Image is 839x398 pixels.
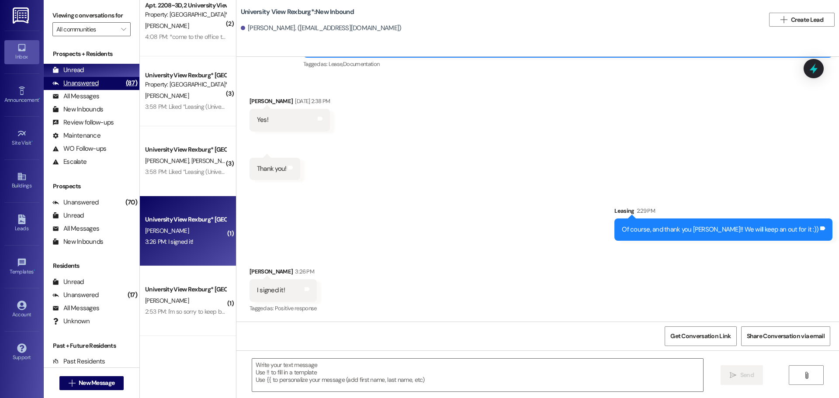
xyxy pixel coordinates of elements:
[121,26,126,33] i: 
[145,238,193,246] div: 3:26 PM: I signed it!
[145,215,226,224] div: University View Rexburg* [GEOGRAPHIC_DATA]
[293,267,314,276] div: 3:26 PM
[52,357,105,366] div: Past Residents
[52,157,87,166] div: Escalate
[803,372,810,379] i: 
[13,7,31,24] img: ResiDesk Logo
[145,80,226,89] div: Property: [GEOGRAPHIC_DATA]*
[39,96,40,102] span: •
[740,370,754,380] span: Send
[343,60,380,68] span: Documentation
[52,211,84,220] div: Unread
[52,198,99,207] div: Unanswered
[614,206,832,218] div: Leasing
[59,376,124,390] button: New Message
[4,255,39,279] a: Templates •
[329,60,343,68] span: Lease ,
[145,10,226,19] div: Property: [GEOGRAPHIC_DATA]*
[52,224,99,233] div: All Messages
[4,169,39,193] a: Buildings
[145,145,226,154] div: University View Rexburg* [GEOGRAPHIC_DATA]
[275,305,317,312] span: Positive response
[145,92,189,100] span: [PERSON_NAME]
[52,131,101,140] div: Maintenance
[56,22,117,36] input: All communities
[31,138,33,145] span: •
[52,79,99,88] div: Unanswered
[52,105,103,114] div: New Inbounds
[303,58,832,70] div: Tagged as:
[4,126,39,150] a: Site Visit •
[670,332,731,341] span: Get Conversation Link
[145,285,226,294] div: University View Rexburg* [GEOGRAPHIC_DATA]
[52,9,131,22] label: Viewing conversations for
[241,7,354,17] b: University View Rexburg*: New Inbound
[257,164,287,173] div: Thank you!
[241,24,402,33] div: [PERSON_NAME]. ([EMAIL_ADDRESS][DOMAIN_NAME])
[44,49,139,59] div: Prospects + Residents
[124,76,139,90] div: (87)
[257,115,268,125] div: Yes!
[52,291,99,300] div: Unanswered
[293,97,330,106] div: [DATE] 2:38 PM
[741,326,830,346] button: Share Conversation via email
[125,288,139,302] div: (17)
[191,157,235,165] span: [PERSON_NAME]
[69,380,75,387] i: 
[52,66,84,75] div: Unread
[52,118,114,127] div: Review follow-ups
[250,267,317,279] div: [PERSON_NAME]
[79,378,114,388] span: New Message
[730,372,736,379] i: 
[634,206,655,215] div: 2:29 PM
[4,341,39,364] a: Support
[250,302,317,315] div: Tagged as:
[52,144,106,153] div: WO Follow-ups
[44,261,139,270] div: Residents
[145,22,189,30] span: [PERSON_NAME]
[145,33,254,41] div: 4:08 PM: *come to the office to ask for info
[52,317,90,326] div: Unknown
[52,237,103,246] div: New Inbounds
[257,286,285,295] div: I signed it!
[52,92,99,101] div: All Messages
[34,267,35,273] span: •
[622,225,818,234] div: Of course, and thank you [PERSON_NAME]!! We will keep an out for it :))
[769,13,835,27] button: Create Lead
[145,157,191,165] span: [PERSON_NAME]
[791,15,823,24] span: Create Lead
[44,341,139,350] div: Past + Future Residents
[4,212,39,235] a: Leads
[780,16,787,23] i: 
[4,40,39,64] a: Inbox
[250,97,330,109] div: [PERSON_NAME]
[4,298,39,322] a: Account
[747,332,825,341] span: Share Conversation via email
[145,1,226,10] div: Apt. 2208~3D, 2 University View Rexburg
[145,308,585,315] div: 2:53 PM: I'm so sorry to keep bothering you about it, but there isn't a package for an [PERSON_NA...
[145,227,189,235] span: [PERSON_NAME]
[52,277,84,287] div: Unread
[145,297,189,305] span: [PERSON_NAME]
[665,326,736,346] button: Get Conversation Link
[44,182,139,191] div: Prospects
[145,71,226,80] div: University View Rexburg* [GEOGRAPHIC_DATA]
[721,365,763,385] button: Send
[123,196,139,209] div: (70)
[52,304,99,313] div: All Messages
